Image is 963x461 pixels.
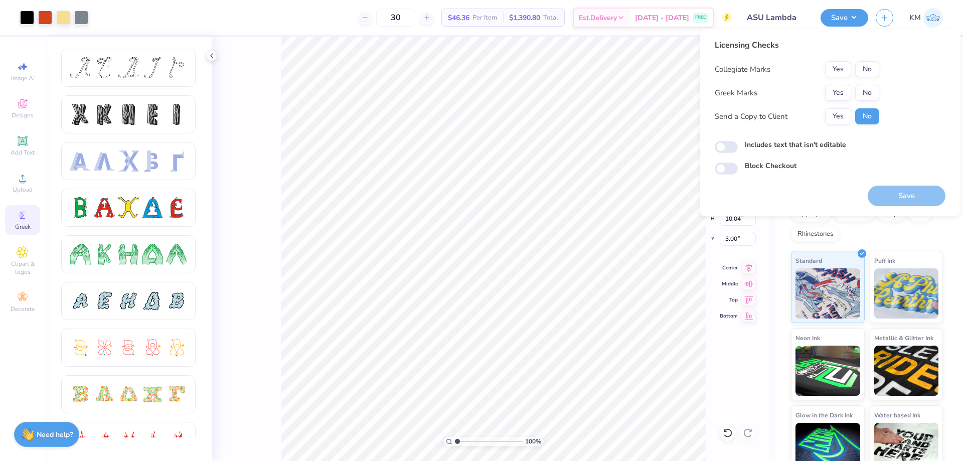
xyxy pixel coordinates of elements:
img: Metallic & Glitter Ink [874,346,939,396]
button: Save [821,9,868,27]
span: Designs [12,111,34,119]
span: Metallic & Glitter Ink [874,333,933,343]
span: KM [909,12,921,24]
a: KM [909,8,943,28]
button: Yes [825,108,851,124]
span: Bottom [720,313,738,320]
span: Puff Ink [874,255,895,266]
div: Licensing Checks [715,39,879,51]
span: Neon Ink [795,333,820,343]
span: [DATE] - [DATE] [635,13,689,23]
input: Untitled Design [739,8,813,28]
span: Middle [720,280,738,287]
span: Glow in the Dark Ink [795,410,853,420]
img: Puff Ink [874,268,939,319]
span: Center [720,264,738,271]
span: $46.36 [448,13,469,23]
span: Clipart & logos [5,260,40,276]
button: No [855,108,879,124]
div: Greek Marks [715,87,757,99]
span: Greek [15,223,31,231]
span: 100 % [525,437,541,446]
span: Decorate [11,305,35,313]
span: $1,390.80 [509,13,540,23]
div: Rhinestones [791,227,840,242]
span: FREE [695,14,706,21]
span: Est. Delivery [579,13,617,23]
button: Yes [825,61,851,77]
span: Add Text [11,148,35,157]
img: Standard [795,268,860,319]
div: Collegiate Marks [715,64,770,75]
button: No [855,61,879,77]
img: Neon Ink [795,346,860,396]
button: Yes [825,85,851,101]
button: No [855,85,879,101]
label: Block Checkout [745,161,796,171]
span: Per Item [472,13,497,23]
span: Image AI [11,74,35,82]
span: Water based Ink [874,410,920,420]
input: – – [376,9,415,27]
span: Upload [13,186,33,194]
div: Send a Copy to Client [715,111,787,122]
span: Total [543,13,558,23]
span: Standard [795,255,822,266]
label: Includes text that isn't editable [745,139,846,150]
span: Top [720,296,738,303]
img: Karl Michael Narciza [923,8,943,28]
strong: Need help? [37,430,73,439]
